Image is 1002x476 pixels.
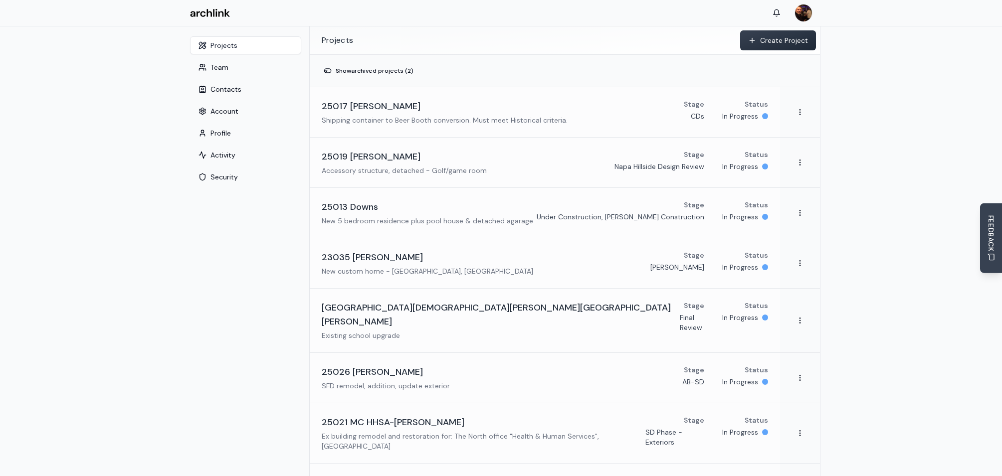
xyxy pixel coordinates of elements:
a: [GEOGRAPHIC_DATA][DEMOGRAPHIC_DATA][PERSON_NAME][GEOGRAPHIC_DATA][PERSON_NAME]Existing school upg... [310,289,780,352]
button: Contacts [190,80,301,98]
p: AB-SD [682,377,704,387]
p: Stage [684,200,704,210]
button: Create Project [740,30,816,50]
p: SD Phase - Exteriors [645,427,704,447]
p: Under Construction, [PERSON_NAME] Construction [537,212,704,222]
img: Archlink [190,9,230,17]
a: 25021 MC HHSA-[PERSON_NAME]Ex building remodel and restoration for: The North office "Health & Hu... [310,403,780,463]
p: In Progress [722,262,758,272]
h2: Projects [322,26,354,54]
a: Team [190,63,301,74]
p: In Progress [722,212,758,222]
a: Profile [190,129,301,140]
button: Security [190,168,301,186]
h3: 23035 [PERSON_NAME] [322,250,423,264]
a: 25013 DownsNew 5 bedroom residence plus pool house & detached agarageStageUnder Construction, [PE... [310,188,780,238]
a: 23035 [PERSON_NAME]New custom home - [GEOGRAPHIC_DATA], [GEOGRAPHIC_DATA]Stage[PERSON_NAME]Status... [310,238,780,288]
p: Status [745,150,768,159]
h3: 25019 [PERSON_NAME] [322,150,420,163]
span: FEEDBACK [986,215,996,251]
a: Activity [190,151,301,161]
p: Stage [684,301,704,311]
p: Status [745,99,768,109]
p: Stage [684,250,704,260]
p: Accessory structure, detached - Golf/game room [322,165,487,175]
p: Status [745,301,768,311]
a: Security [190,173,301,183]
p: Existing school upgrade [322,330,680,340]
p: [PERSON_NAME] [650,262,704,272]
p: SFD remodel, addition, update exterior [322,381,450,391]
p: Stage [684,99,704,109]
p: New custom home - [GEOGRAPHIC_DATA], [GEOGRAPHIC_DATA] [322,266,533,276]
a: 25019 [PERSON_NAME]Accessory structure, detached - Golf/game roomStageNapa Hillside Design Review... [310,138,780,187]
a: 25017 [PERSON_NAME]Shipping container to Beer Booth conversion. Must meet Historical criteria.Sta... [310,87,780,137]
a: 25026 [PERSON_NAME]SFD remodel, addition, update exteriorStageAB-SDStatusIn Progress [310,353,780,403]
p: In Progress [722,313,758,322]
p: In Progress [722,161,758,171]
p: Napa Hillside Design Review [614,161,704,171]
button: Projects [190,36,301,54]
button: Team [190,58,301,76]
p: In Progress [722,427,758,437]
button: Send Feedback [980,203,1002,273]
p: Stage [684,150,704,159]
p: Ex building remodel and restoration for: The North office "Health & Human Services", [GEOGRAPHIC_... [322,431,645,451]
p: Status [745,250,768,260]
button: Showarchived projects (2) [318,63,419,79]
p: Stage [684,415,704,425]
p: CDs [691,111,704,121]
p: Final Review [680,313,704,332]
img: MARC JONES [795,4,812,21]
button: Activity [190,146,301,164]
p: Shipping container to Beer Booth conversion. Must meet Historical criteria. [322,115,568,125]
a: Contacts [190,85,301,96]
button: Profile [190,124,301,142]
h3: 25013 Downs [322,200,378,214]
p: Status [745,365,768,375]
a: Projects [190,41,301,52]
p: Stage [684,365,704,375]
h3: [GEOGRAPHIC_DATA][DEMOGRAPHIC_DATA][PERSON_NAME][GEOGRAPHIC_DATA][PERSON_NAME] [322,301,680,328]
p: In Progress [722,377,758,387]
h3: 25021 MC HHSA-[PERSON_NAME] [322,415,464,429]
p: New 5 bedroom residence plus pool house & detached agarage [322,216,533,226]
button: Account [190,102,301,120]
p: Status [745,200,768,210]
p: Status [745,415,768,425]
h3: 25026 [PERSON_NAME] [322,365,423,379]
h3: 25017 [PERSON_NAME] [322,99,420,113]
p: In Progress [722,111,758,121]
a: Account [190,107,301,118]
